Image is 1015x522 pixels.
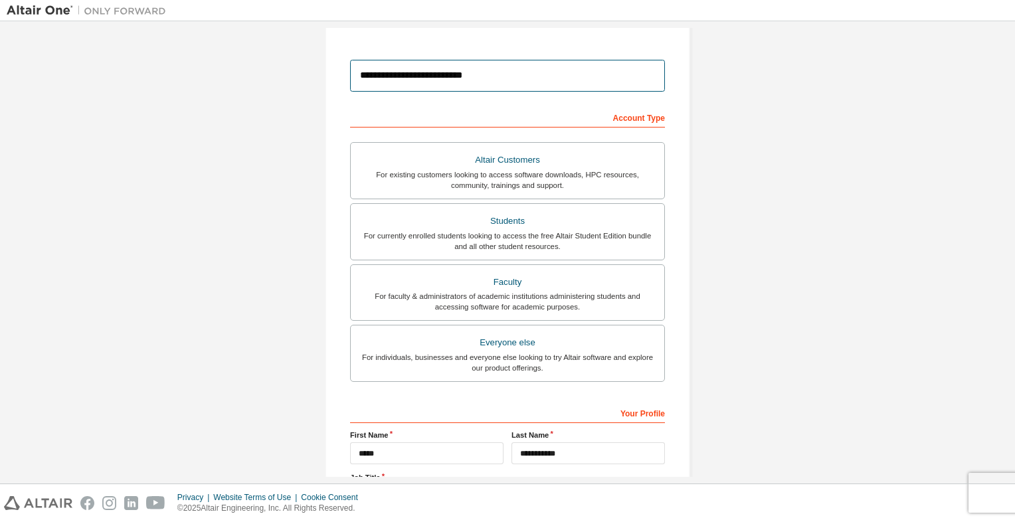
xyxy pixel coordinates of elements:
[359,333,656,352] div: Everyone else
[301,492,365,503] div: Cookie Consent
[511,430,665,440] label: Last Name
[177,503,366,514] p: © 2025 Altair Engineering, Inc. All Rights Reserved.
[4,496,72,510] img: altair_logo.svg
[359,151,656,169] div: Altair Customers
[359,291,656,312] div: For faculty & administrators of academic institutions administering students and accessing softwa...
[359,230,656,252] div: For currently enrolled students looking to access the free Altair Student Edition bundle and all ...
[350,430,504,440] label: First Name
[359,212,656,230] div: Students
[213,492,301,503] div: Website Terms of Use
[146,496,165,510] img: youtube.svg
[359,169,656,191] div: For existing customers looking to access software downloads, HPC resources, community, trainings ...
[359,273,656,292] div: Faculty
[7,4,173,17] img: Altair One
[350,106,665,128] div: Account Type
[350,472,665,483] label: Job Title
[350,402,665,423] div: Your Profile
[102,496,116,510] img: instagram.svg
[359,352,656,373] div: For individuals, businesses and everyone else looking to try Altair software and explore our prod...
[177,492,213,503] div: Privacy
[124,496,138,510] img: linkedin.svg
[80,496,94,510] img: facebook.svg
